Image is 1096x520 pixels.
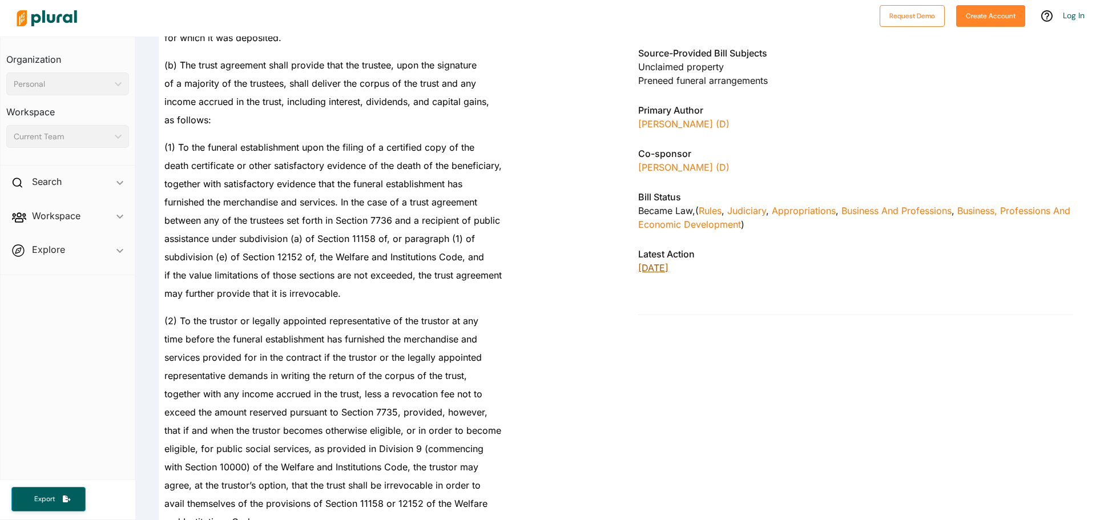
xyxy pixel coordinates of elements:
[14,78,110,90] div: Personal
[164,196,477,208] span: furnished the merchandise and services. In the case of a trust agreement
[638,60,1073,74] div: Unclaimed property
[164,315,478,326] span: (2) To the trustor or legally appointed representative of the trustor at any
[638,46,1073,60] h3: Source-Provided Bill Subjects
[164,461,478,473] span: with Section 10000) of the Welfare and Institutions Code, the trustor may
[164,352,482,363] span: services provided for in the contract if the trustor or the legally appointed
[727,205,766,216] a: Judiciary
[638,162,730,173] a: [PERSON_NAME] (D)
[164,114,211,126] span: as follows:
[6,43,129,68] h3: Organization
[164,59,477,71] span: (b) The trust agreement shall provide that the trustee, upon the signature
[164,233,475,244] span: assistance under subdivision (a) of Section 11158 of, or paragraph (1) of
[699,205,722,216] a: Rules
[164,388,482,400] span: together with any income accrued in the trust, less a revocation fee not to
[32,175,62,188] h2: Search
[164,142,474,153] span: (1) To the funeral establishment upon the filing of a certified copy of the
[841,205,952,216] a: Business and Professions
[164,479,481,491] span: agree, at the trustor’s option, that the trust shall be irrevocable in order to
[638,118,730,130] a: [PERSON_NAME] (D)
[14,131,110,143] div: Current Team
[638,74,1073,87] div: Preneed funeral arrangements
[638,190,1073,204] h3: Bill Status
[1063,10,1085,21] a: Log In
[164,178,462,190] span: together with satisfactory evidence that the funeral establishment has
[638,103,1073,117] h3: Primary Author
[638,261,1073,275] p: [DATE]
[164,251,484,263] span: subdivision (e) of Section 12152 of, the Welfare and Institutions Code, and
[638,205,1070,230] a: Business, Professions and Economic Development
[164,370,467,381] span: representative demands in writing the return of the corpus of the trust,
[164,160,502,171] span: death certificate or other satisfactory evidence of the death of the beneficiary,
[638,247,1073,261] h3: Latest Action
[772,205,836,216] a: Appropriations
[638,204,1073,231] div: Became Law , ( )
[11,487,86,511] button: Export
[26,494,63,504] span: Export
[880,5,945,27] button: Request Demo
[164,406,487,418] span: exceed the amount reserved pursuant to Section 7735, provided, however,
[164,96,489,107] span: income accrued in the trust, including interest, dividends, and capital gains,
[6,95,129,120] h3: Workspace
[880,9,945,21] a: Request Demo
[164,333,477,345] span: time before the funeral establishment has furnished the merchandise and
[164,425,501,436] span: that if and when the trustor becomes otherwise eligible, or in order to become
[164,78,476,89] span: of a majority of the trustees, shall deliver the corpus of the trust and any
[164,288,341,299] span: may further provide that it is irrevocable.
[164,498,487,509] span: avail themselves of the provisions of Section 11158 or 12152 of the Welfare
[638,147,1073,160] h3: Co-sponsor
[164,215,500,226] span: between any of the trustees set forth in Section 7736 and a recipient of public
[164,443,483,454] span: eligible, for public social services, as provided in Division 9 (commencing
[956,5,1025,27] button: Create Account
[956,9,1025,21] a: Create Account
[164,269,502,281] span: if the value limitations of those sections are not exceeded, the trust agreement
